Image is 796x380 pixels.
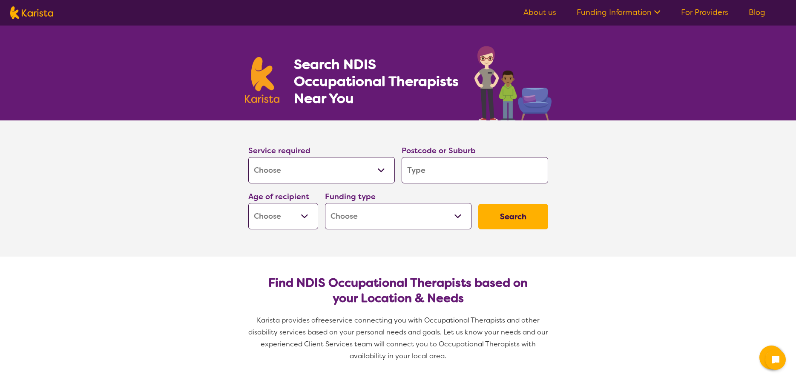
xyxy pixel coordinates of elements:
[248,191,309,202] label: Age of recipient
[316,316,329,325] span: free
[759,346,783,369] button: Channel Menu
[478,204,548,229] button: Search
[474,46,552,120] img: occupational-therapy
[402,146,476,156] label: Postcode or Suburb
[402,157,548,183] input: Type
[577,7,661,17] a: Funding Information
[10,6,53,19] img: Karista logo
[325,191,376,202] label: Funding type
[245,57,280,103] img: Karista logo
[248,146,310,156] label: Service required
[257,316,316,325] span: Karista provides a
[248,316,550,360] span: service connecting you with Occupational Therapists and other disability services based on your p...
[749,7,765,17] a: Blog
[681,7,728,17] a: For Providers
[294,56,460,107] h1: Search NDIS Occupational Therapists Near You
[255,275,541,306] h2: Find NDIS Occupational Therapists based on your Location & Needs
[523,7,556,17] a: About us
